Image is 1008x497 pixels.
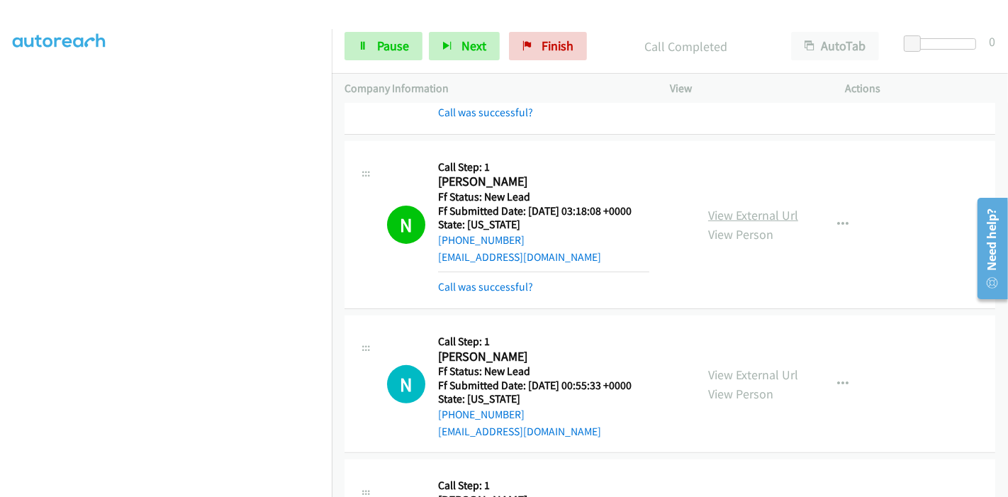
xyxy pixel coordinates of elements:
[708,207,798,223] a: View External Url
[791,32,879,60] button: AutoTab
[911,38,976,50] div: Delay between calls (in seconds)
[438,408,525,421] a: [PHONE_NUMBER]
[438,106,533,119] a: Call was successful?
[387,365,425,403] h1: N
[509,32,587,60] a: Finish
[846,80,996,97] p: Actions
[438,479,649,493] h5: Call Step: 1
[438,392,649,406] h5: State: [US_STATE]
[708,386,773,402] a: View Person
[438,364,649,379] h5: Ff Status: New Lead
[438,379,649,393] h5: Ff Submitted Date: [DATE] 00:55:33 +0000
[606,37,766,56] p: Call Completed
[345,80,644,97] p: Company Information
[438,174,649,190] h2: [PERSON_NAME]
[438,160,649,174] h5: Call Step: 1
[438,190,649,204] h5: Ff Status: New Lead
[708,226,773,242] a: View Person
[989,32,995,51] div: 0
[670,80,820,97] p: View
[438,280,533,294] a: Call was successful?
[438,425,601,438] a: [EMAIL_ADDRESS][DOMAIN_NAME]
[461,38,486,54] span: Next
[377,38,409,54] span: Pause
[438,204,649,218] h5: Ff Submitted Date: [DATE] 03:18:08 +0000
[387,206,425,244] h1: N
[708,367,798,383] a: View External Url
[429,32,500,60] button: Next
[542,38,573,54] span: Finish
[438,335,649,349] h5: Call Step: 1
[968,192,1008,305] iframe: Resource Center
[438,218,649,232] h5: State: [US_STATE]
[387,365,425,403] div: The call is yet to be attempted
[438,233,525,247] a: [PHONE_NUMBER]
[438,250,601,264] a: [EMAIL_ADDRESS][DOMAIN_NAME]
[345,32,422,60] a: Pause
[438,349,649,365] h2: [PERSON_NAME]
